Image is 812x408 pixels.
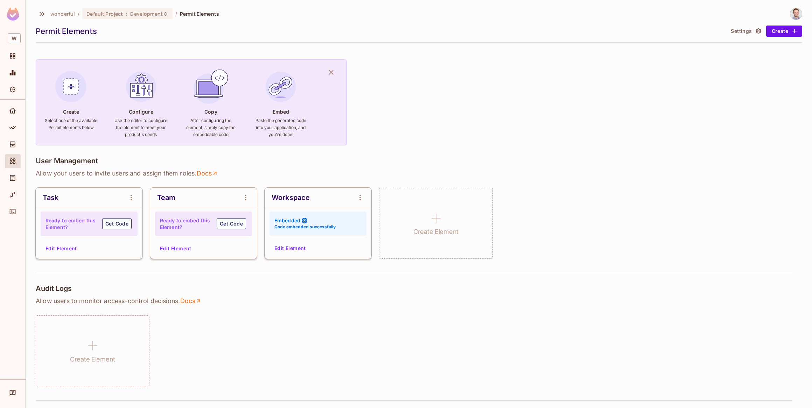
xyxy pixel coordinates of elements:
[413,227,458,237] h1: Create Element
[36,297,802,305] p: Allow users to monitor access-control decisions .
[272,243,309,254] button: Edit Element
[272,193,310,202] div: Workspace
[5,104,21,118] div: Home
[254,117,307,138] h6: Paste the generated code into your application, and you're done!
[124,191,138,205] button: open Menu
[184,117,237,138] h6: After configuring the element, simply copy the embeddable code
[36,26,724,36] div: Permit Elements
[728,26,763,37] button: Settings
[180,10,219,17] span: Permit Elements
[217,218,246,229] button: Get Code
[353,191,367,205] button: open Menu
[70,354,115,365] h1: Create Element
[129,108,153,115] h4: Configure
[52,68,90,106] img: Create Element
[790,8,802,20] img: Abe Clark
[160,217,210,230] h4: Ready to embed this Element?
[5,188,21,202] div: URL Mapping
[7,8,19,21] img: SReyMgAAAABJRU5ErkJggg==
[180,297,202,305] a: Docs
[239,191,253,205] button: open Menu
[114,117,168,138] h6: Use the editor to configure the element to meet your product's needs
[157,243,194,254] button: Edit Element
[5,30,21,46] div: Workspace: wonderful
[36,157,98,165] h4: User Management
[175,10,177,17] li: /
[5,137,21,151] div: Directory
[122,68,160,106] img: Configure Element
[86,10,123,17] span: Default Project
[5,83,21,96] div: Settings
[50,10,75,17] span: the active workspace
[273,108,289,115] h4: Embed
[274,224,336,230] h6: Code embedded successfully
[43,243,80,254] button: Edit Element
[130,10,162,17] span: Development
[196,169,218,178] a: Docs
[274,217,300,224] h4: Embedded
[45,217,96,230] h4: Ready to embed this Element?
[204,108,217,115] h4: Copy
[36,284,72,293] h4: Audit Logs
[78,10,79,17] li: /
[766,26,802,37] button: Create
[5,171,21,185] div: Audit Log
[5,154,21,168] div: Elements
[125,11,128,17] span: :
[5,121,21,135] div: Policy
[36,169,802,178] p: Allow your users to invite users and assign them roles .
[44,117,98,131] h6: Select one of the available Permit elements below
[192,68,230,106] img: Copy Element
[5,49,21,63] div: Projects
[5,386,21,400] div: Help & Updates
[157,193,176,202] div: Team
[102,218,132,229] button: Get Code
[8,33,21,43] span: W
[5,205,21,219] div: Connect
[43,193,59,202] div: Task
[5,66,21,80] div: Monitoring
[262,68,300,106] img: Embed Element
[63,108,79,115] h4: Create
